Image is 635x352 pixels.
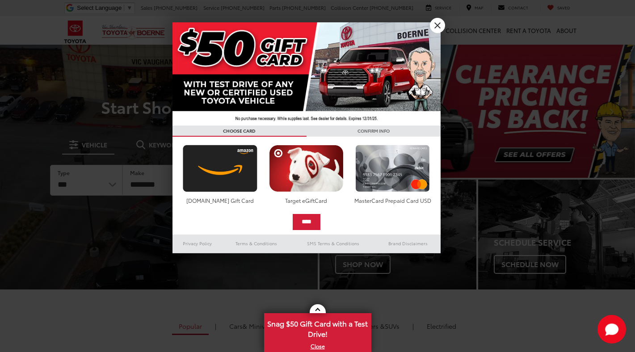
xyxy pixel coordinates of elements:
[222,238,290,249] a: Terms & Conditions
[353,197,432,204] div: MasterCard Prepaid Card USD
[172,126,307,137] h3: CHOOSE CARD
[172,22,441,126] img: 42635_top_851395.jpg
[353,145,432,192] img: mastercard.png
[181,197,260,204] div: [DOMAIN_NAME] Gift Card
[307,126,441,137] h3: CONFIRM INFO
[172,238,223,249] a: Privacy Policy
[267,197,346,204] div: Target eGiftCard
[597,315,626,344] button: Toggle Chat Window
[265,314,370,341] span: Snag $50 Gift Card with a Test Drive!
[291,238,375,249] a: SMS Terms & Conditions
[267,145,346,192] img: targetcard.png
[181,145,260,192] img: amazoncard.png
[597,315,626,344] svg: Start Chat
[375,238,441,249] a: Brand Disclaimers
